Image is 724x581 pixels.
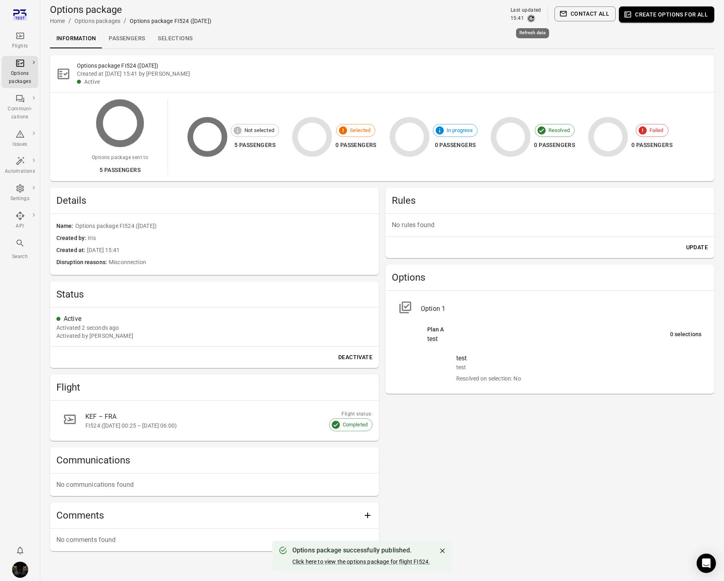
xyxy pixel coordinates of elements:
[511,6,541,14] div: Last updated
[421,304,701,314] div: Option 1
[85,412,353,422] div: KEF – FRA
[50,16,211,26] nav: Breadcrumbs
[12,542,28,558] button: Notifications
[427,334,670,344] div: test
[50,29,714,48] div: Local navigation
[456,374,701,383] div: Resolved on selection: No
[231,140,279,150] div: 5 passengers
[2,236,38,263] button: Search
[88,234,372,243] span: Iris
[2,127,38,151] a: Issues
[9,558,31,581] button: Iris
[75,222,372,231] span: Options package FI524 ([DATE])
[74,18,120,24] a: Options packages
[5,70,35,86] div: Options packages
[5,253,35,261] div: Search
[670,330,701,339] div: 0 selections
[360,507,376,523] button: Add comment
[527,14,535,23] button: Refresh data
[5,105,35,121] div: Communi-cations
[50,18,65,24] a: Home
[697,554,716,573] div: Open Intercom Messenger
[5,222,35,230] div: API
[335,350,376,365] button: Deactivate
[436,545,449,557] button: Close
[5,42,35,50] div: Flights
[392,271,708,284] h2: Options
[56,288,372,301] h2: Status
[56,332,133,340] div: Activated by [PERSON_NAME]
[56,407,372,434] a: KEF – FRAFI524 ([DATE] 00:25 – [DATE] 06:00)
[292,558,430,565] a: Click here to view the options package for flight FI524.
[433,140,478,150] div: 0 passengers
[645,126,668,134] span: Failed
[631,140,672,150] div: 0 passengers
[338,421,372,429] span: Completed
[5,141,35,149] div: Issues
[345,126,375,134] span: Selected
[109,258,372,267] span: Misconnection
[442,126,478,134] span: In progress
[329,410,372,418] div: Flight status:
[84,78,708,86] div: Active
[56,222,75,231] span: Name
[2,154,38,178] a: Automations
[240,126,279,134] span: Not selected
[5,195,35,203] div: Settings
[2,91,38,124] a: Communi-cations
[2,56,38,88] a: Options packages
[56,454,372,467] h2: Communications
[56,381,372,394] h2: Flight
[77,70,708,78] div: Created at [DATE] 15:41 by [PERSON_NAME]
[56,234,88,243] span: Created by
[56,246,87,255] span: Created at
[102,29,151,48] a: Passengers
[56,324,119,332] div: 12 Aug 2025 15:41
[85,422,353,430] div: FI524 ([DATE] 00:25 – [DATE] 06:00)
[292,546,430,555] div: Options package successfully published.
[56,258,109,267] span: Disruption reasons
[130,17,211,25] div: Options package FI524 ([DATE])
[56,480,372,490] p: No communications found
[554,6,616,21] button: Contact all
[456,363,701,371] div: test
[56,509,360,522] h2: Comments
[2,29,38,53] a: Flights
[64,314,372,324] div: Active
[534,140,575,150] div: 0 passengers
[392,194,708,207] h2: Rules
[87,246,372,255] span: [DATE] 15:41
[456,354,701,363] div: test
[50,3,211,16] h1: Options package
[2,181,38,205] a: Settings
[544,126,574,134] span: Resolved
[516,28,549,38] div: Refresh data
[68,16,71,26] li: /
[5,167,35,176] div: Automations
[392,220,708,230] p: No rules found
[56,194,372,207] h2: Details
[50,29,102,48] a: Information
[77,62,708,70] h2: Options package FI524 ([DATE])
[12,562,28,578] img: images
[92,154,148,162] div: Options package sent to
[151,29,199,48] a: Selections
[56,535,372,545] p: No comments found
[619,6,714,23] button: Create options for all
[92,165,148,175] div: 5 passengers
[683,240,711,255] button: Update
[427,325,670,334] div: Plan A
[124,16,126,26] li: /
[2,209,38,233] a: API
[511,14,524,23] div: 15:41
[335,140,376,150] div: 0 passengers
